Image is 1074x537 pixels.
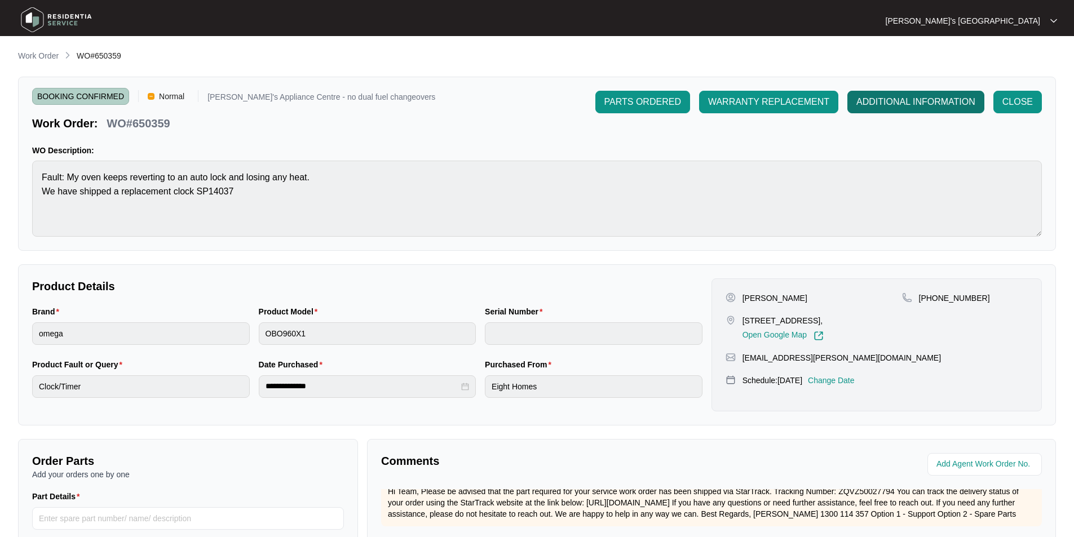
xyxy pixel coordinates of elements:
[107,116,170,131] p: WO#650359
[17,3,96,37] img: residentia service logo
[699,91,838,113] button: WARRANTY REPLACEMENT
[726,375,736,385] img: map-pin
[16,50,61,63] a: Work Order
[1050,18,1057,24] img: dropdown arrow
[1002,95,1033,109] span: CLOSE
[32,116,98,131] p: Work Order:
[742,315,824,326] p: [STREET_ADDRESS],
[847,91,984,113] button: ADDITIONAL INFORMATION
[32,469,344,480] p: Add your orders one by one
[993,91,1042,113] button: CLOSE
[902,292,912,303] img: map-pin
[63,51,72,60] img: chevron-right
[148,93,154,100] img: Vercel Logo
[485,306,547,317] label: Serial Number
[77,51,121,60] span: WO#650359
[32,278,702,294] p: Product Details
[814,331,824,341] img: Link-External
[32,375,250,398] input: Product Fault or Query
[595,91,690,113] button: PARTS ORDERED
[726,352,736,362] img: map-pin
[742,352,941,363] p: [EMAIL_ADDRESS][PERSON_NAME][DOMAIN_NAME]
[856,95,975,109] span: ADDITIONAL INFORMATION
[381,453,704,469] p: Comments
[808,375,855,386] p: Change Date
[32,161,1042,237] textarea: Fault: My oven keeps reverting to an auto lock and losing any heat. We have shipped a replacement...
[485,375,702,398] input: Purchased From
[32,491,85,502] label: Part Details
[32,453,344,469] p: Order Parts
[726,292,736,303] img: user-pin
[604,95,681,109] span: PARTS ORDERED
[207,93,435,105] p: [PERSON_NAME]'s Appliance Centre - no dual fuel changeovers
[32,306,64,317] label: Brand
[32,322,250,345] input: Brand
[742,331,824,341] a: Open Google Map
[485,322,702,345] input: Serial Number
[259,306,322,317] label: Product Model
[32,507,344,530] input: Part Details
[936,458,1035,471] input: Add Agent Work Order No.
[485,359,556,370] label: Purchased From
[32,88,129,105] span: BOOKING CONFIRMED
[32,145,1042,156] p: WO Description:
[154,88,189,105] span: Normal
[388,486,1035,520] p: Hi Team, Please be advised that the part required for your service work order has been shipped vi...
[32,359,127,370] label: Product Fault or Query
[708,95,829,109] span: WARRANTY REPLACEMENT
[886,15,1040,26] p: [PERSON_NAME]'s [GEOGRAPHIC_DATA]
[18,50,59,61] p: Work Order
[726,315,736,325] img: map-pin
[259,322,476,345] input: Product Model
[919,292,990,304] p: [PHONE_NUMBER]
[266,380,459,392] input: Date Purchased
[742,292,807,304] p: [PERSON_NAME]
[259,359,327,370] label: Date Purchased
[742,375,802,386] p: Schedule: [DATE]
